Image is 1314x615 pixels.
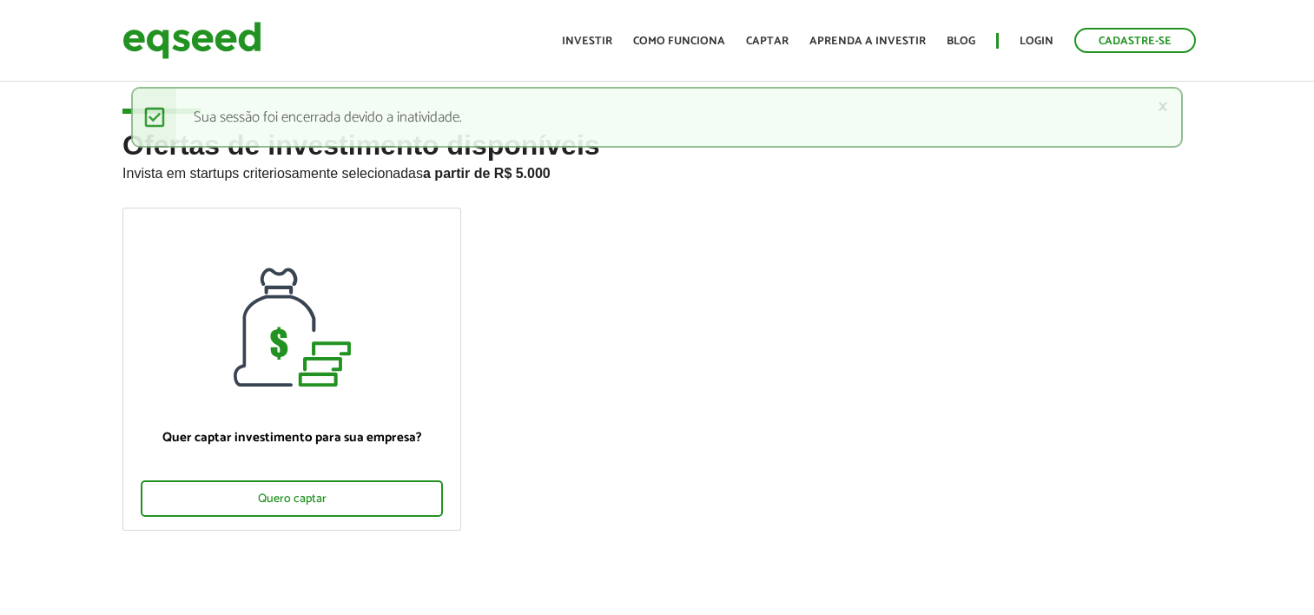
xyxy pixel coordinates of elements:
a: Blog [947,36,975,47]
a: Como funciona [633,36,725,47]
a: Captar [746,36,789,47]
a: Cadastre-se [1074,28,1196,53]
a: Login [1020,36,1053,47]
img: EqSeed [122,17,261,63]
a: × [1158,97,1168,116]
strong: a partir de R$ 5.000 [423,166,551,181]
p: Invista em startups criteriosamente selecionadas [122,161,1192,182]
h2: Ofertas de investimento disponíveis [122,130,1192,208]
a: Investir [562,36,612,47]
div: Quero captar [141,480,443,517]
p: Quer captar investimento para sua empresa? [141,430,443,446]
a: Quer captar investimento para sua empresa? Quero captar [122,208,461,531]
div: Sua sessão foi encerrada devido a inatividade. [131,87,1182,148]
a: Aprenda a investir [809,36,926,47]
